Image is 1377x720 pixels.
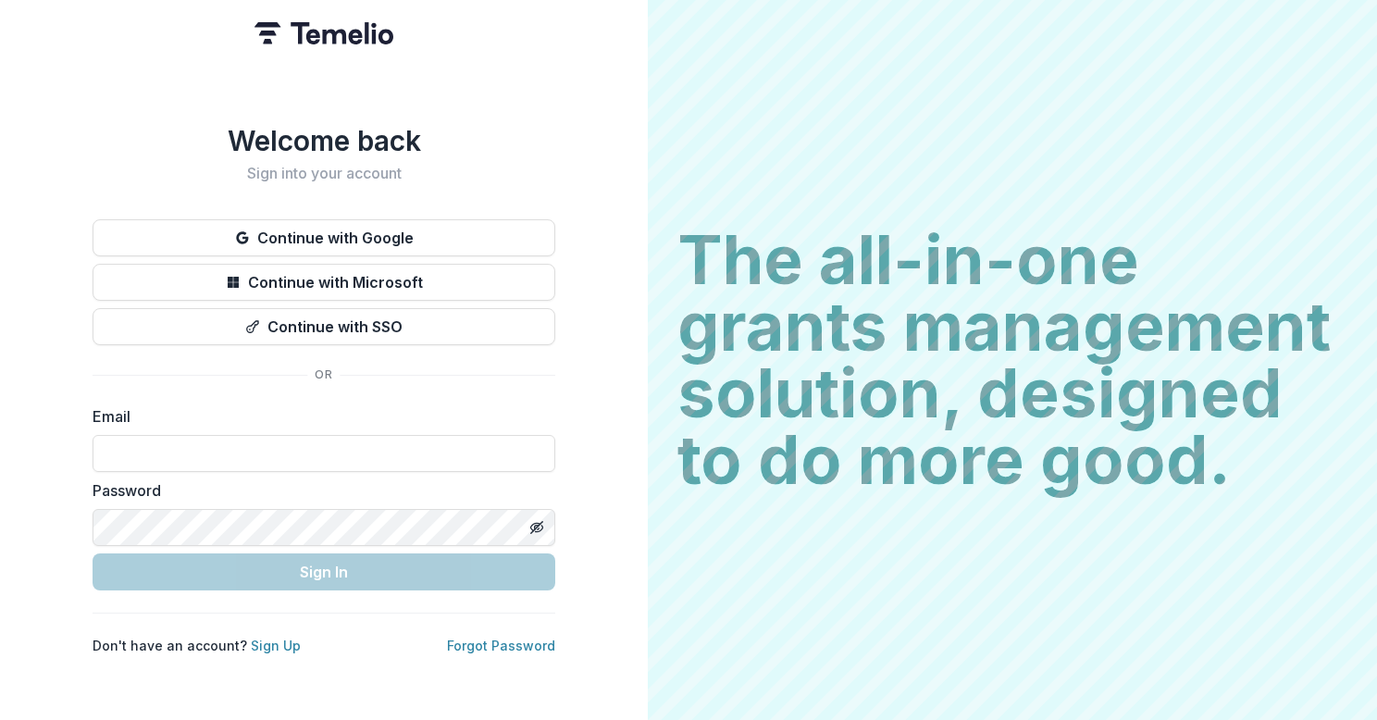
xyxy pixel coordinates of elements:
a: Forgot Password [447,638,555,653]
h2: Sign into your account [93,165,555,182]
img: Temelio [254,22,393,44]
label: Password [93,479,544,502]
p: Don't have an account? [93,636,301,655]
a: Sign Up [251,638,301,653]
h1: Welcome back [93,124,555,157]
button: Continue with Microsoft [93,264,555,301]
button: Continue with Google [93,219,555,256]
button: Toggle password visibility [522,513,552,542]
button: Continue with SSO [93,308,555,345]
button: Sign In [93,553,555,590]
label: Email [93,405,544,428]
